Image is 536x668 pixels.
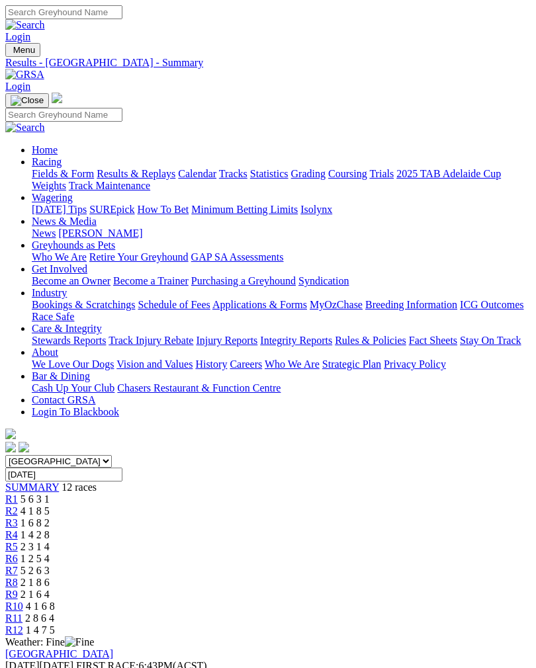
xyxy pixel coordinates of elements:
a: Get Involved [32,263,87,274]
a: Login To Blackbook [32,406,119,417]
a: We Love Our Dogs [32,358,114,370]
img: logo-grsa-white.png [5,429,16,439]
a: Care & Integrity [32,323,102,334]
div: Racing [32,168,531,192]
a: MyOzChase [310,299,363,310]
a: Track Injury Rebate [109,335,193,346]
a: Minimum Betting Limits [191,204,298,215]
a: Schedule of Fees [138,299,210,310]
a: ICG Outcomes [460,299,523,310]
a: GAP SA Assessments [191,251,284,263]
a: Injury Reports [196,335,257,346]
a: Contact GRSA [32,394,95,405]
a: Track Maintenance [69,180,150,191]
div: About [32,358,531,370]
a: Weights [32,180,66,191]
a: Home [32,144,58,155]
span: 4 1 6 8 [26,601,55,612]
a: Become a Trainer [113,275,189,286]
a: R7 [5,565,18,576]
a: R2 [5,505,18,517]
a: Login [5,31,30,42]
a: History [195,358,227,370]
a: News [32,228,56,239]
span: 1 4 2 8 [21,529,50,540]
img: twitter.svg [19,442,29,452]
a: R12 [5,624,23,636]
input: Search [5,108,122,122]
div: Care & Integrity [32,335,531,347]
div: Get Involved [32,275,531,287]
a: Privacy Policy [384,358,446,370]
a: Statistics [250,168,289,179]
a: R3 [5,517,18,528]
span: 5 2 6 3 [21,565,50,576]
a: Calendar [178,168,216,179]
a: [PERSON_NAME] [58,228,142,239]
span: 5 6 3 1 [21,493,50,505]
a: Fact Sheets [409,335,457,346]
a: Applications & Forms [212,299,307,310]
a: Racing [32,156,62,167]
a: Results & Replays [97,168,175,179]
a: Chasers Restaurant & Function Centre [117,382,281,394]
img: Close [11,95,44,106]
img: Search [5,122,45,134]
div: Bar & Dining [32,382,531,394]
button: Toggle navigation [5,93,49,108]
a: R4 [5,529,18,540]
a: Grading [291,168,326,179]
div: Industry [32,299,531,323]
a: Purchasing a Greyhound [191,275,296,286]
a: Syndication [298,275,349,286]
a: Careers [230,358,262,370]
a: Retire Your Greyhound [89,251,189,263]
span: 2 8 6 4 [25,612,54,624]
span: Menu [13,45,35,55]
a: Tracks [219,168,247,179]
a: R11 [5,612,22,624]
a: Industry [32,287,67,298]
a: Bookings & Scratchings [32,299,135,310]
a: Vision and Values [116,358,193,370]
a: Rules & Policies [335,335,406,346]
span: R5 [5,541,18,552]
a: News & Media [32,216,97,227]
a: Stewards Reports [32,335,106,346]
a: How To Bet [138,204,189,215]
a: R10 [5,601,23,612]
a: Cash Up Your Club [32,382,114,394]
img: Search [5,19,45,31]
span: 12 races [62,481,97,493]
a: [GEOGRAPHIC_DATA] [5,648,113,659]
img: GRSA [5,69,44,81]
a: R6 [5,553,18,564]
a: Stay On Track [460,335,521,346]
a: SUMMARY [5,481,59,493]
div: Wagering [32,204,531,216]
a: SUREpick [89,204,134,215]
a: Breeding Information [365,299,457,310]
div: News & Media [32,228,531,239]
a: Trials [369,168,394,179]
img: logo-grsa-white.png [52,93,62,103]
span: 2 3 1 4 [21,541,50,552]
a: Integrity Reports [260,335,332,346]
a: R1 [5,493,18,505]
img: facebook.svg [5,442,16,452]
a: Greyhounds as Pets [32,239,115,251]
a: R8 [5,577,18,588]
a: Isolynx [300,204,332,215]
a: 2025 TAB Adelaide Cup [396,168,501,179]
a: About [32,347,58,358]
input: Search [5,5,122,19]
